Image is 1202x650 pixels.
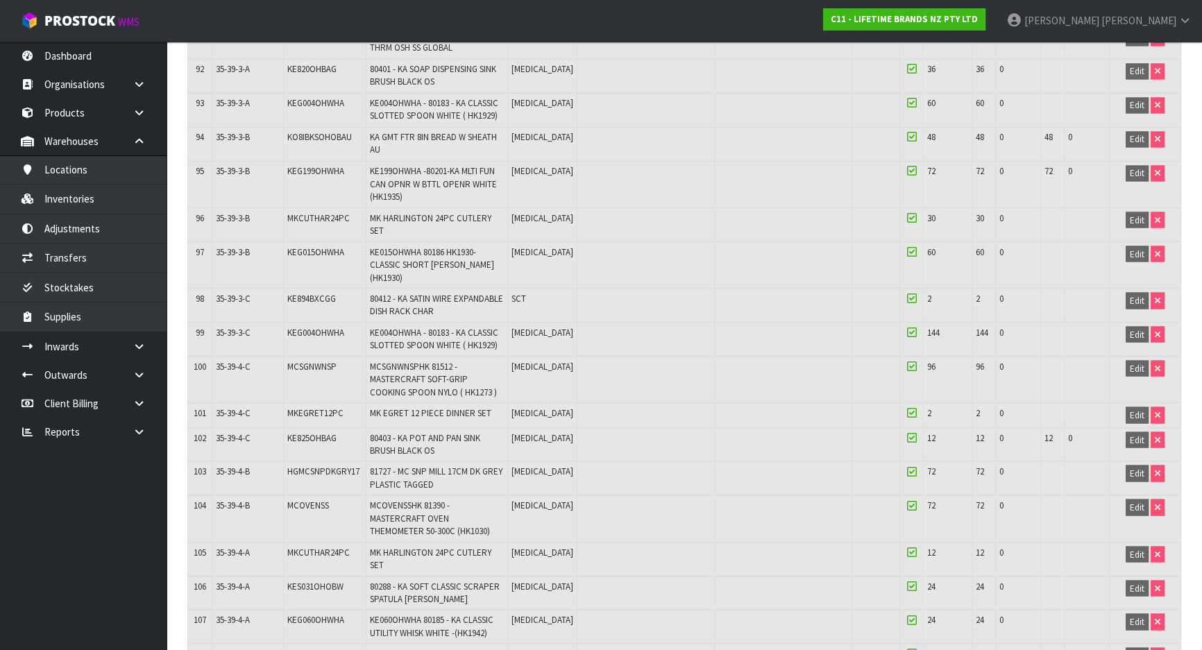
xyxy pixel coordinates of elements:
span: 96 [976,360,984,372]
span: 72 [927,499,936,511]
span: 35-39-3-B [216,165,250,177]
span: 100 [194,360,206,372]
span: 0 [999,212,1004,223]
span: KE015OHWHA 80186 HK1930-CLASSIC SHORT [PERSON_NAME] (HK1930) [370,246,494,283]
span: MKCUTHAR24PC [287,212,350,223]
span: MK HARLINGTON 24PC CUTLERY SET [370,212,491,236]
span: KE004OHWHA - 80183 - KA CLASSIC SLOTTED SPOON WHITE ( HK1929) [370,326,498,350]
button: Edit [1126,360,1149,377]
strong: C11 - LIFETIME BRANDS NZ PTY LTD [831,13,978,25]
small: WMS [118,15,139,28]
span: 94 [196,131,204,143]
button: Edit [1126,499,1149,515]
span: KEG004OHWHA [287,97,344,109]
span: 0 [999,131,1004,143]
span: 24 [976,613,984,625]
button: Edit [1126,165,1149,182]
span: 104 [194,499,206,511]
span: 0 [1068,431,1072,443]
span: 102 [194,431,206,443]
span: HGMCSNPDKGRY17 [287,465,359,477]
span: MCOVENSS [287,499,329,511]
span: Edit [1130,582,1144,594]
span: 72 [976,499,984,511]
button: Edit [1126,292,1149,309]
span: 80403 - KA POT AND PAN SINK BRUSH BLACK OS [370,431,480,456]
span: 60 [927,97,936,109]
span: 80288 - KA SOFT CLASSIC SCRAPER SPATULA [PERSON_NAME] [370,580,500,604]
span: 72 [976,165,984,177]
button: Edit [1126,580,1149,597]
button: Edit [1126,613,1149,630]
span: 98 [196,292,204,304]
span: 0 [999,165,1004,177]
button: Edit [1126,212,1149,228]
span: [MEDICAL_DATA] [511,131,573,143]
span: 12 [1044,431,1053,443]
button: Edit [1126,131,1149,148]
span: 2 [927,292,931,304]
span: Edit [1130,362,1144,374]
span: [MEDICAL_DATA] [511,97,573,109]
span: KA GMT FTR 8IN BREAD W SHEATH AU [370,131,497,155]
span: [MEDICAL_DATA] [511,63,573,75]
span: KEG004OHWHA [287,326,344,338]
span: KEG060OHWHA [287,613,344,625]
span: 0 [999,97,1004,109]
span: [PERSON_NAME] [1024,14,1099,27]
span: 35-39-4-A [216,580,250,592]
span: 30 [927,212,936,223]
span: 72 [927,465,936,477]
span: 80401 - KA SOAP DISPENSING SINK BRUSH BLACK OS [370,63,496,87]
span: 12 [976,546,984,558]
span: 105 [194,546,206,558]
span: 93 [196,97,204,109]
span: [MEDICAL_DATA] [511,326,573,338]
span: MK EGRET 12 PIECE DINNER SET [370,407,491,418]
span: 103 [194,465,206,477]
span: 35-39-3-B [216,212,250,223]
span: KEG199OHWHA [287,165,344,177]
span: 96 [927,360,936,372]
span: SCT [511,292,526,304]
span: Edit [1130,467,1144,479]
button: Edit [1126,326,1149,343]
span: 0 [999,580,1004,592]
span: [MEDICAL_DATA] [511,546,573,558]
span: 35-39-3-C [216,326,251,338]
span: KE820OHBAG [287,63,337,75]
span: 24 [927,613,936,625]
span: 72 [1044,165,1053,177]
span: Edit [1130,294,1144,306]
span: 96 [196,212,204,223]
span: 35-39-4-B [216,465,250,477]
span: Edit [1130,133,1144,145]
span: 35-39-4-B [216,499,250,511]
span: 35-39-3-A [216,63,250,75]
button: Edit [1126,431,1149,448]
span: 12 [927,546,936,558]
span: [MEDICAL_DATA] [511,580,573,592]
span: 2 [976,407,980,418]
span: KE825OHBAG [287,431,337,443]
button: Edit [1126,465,1149,481]
span: MKCUTHAR24PC [287,546,350,558]
span: 24 [976,580,984,592]
span: ProStock [44,12,115,30]
span: 144 [976,326,988,338]
span: [MEDICAL_DATA] [511,499,573,511]
span: 0 [999,465,1004,477]
span: 0 [999,326,1004,338]
a: C11 - LIFETIME BRANDS NZ PTY LTD [823,8,985,31]
span: 0 [999,63,1004,75]
span: KEG015OHWHA [287,246,344,257]
span: 72 [927,165,936,177]
span: 2 [976,292,980,304]
span: KO8IBKSOHOBAU [287,131,352,143]
span: 72 [976,465,984,477]
span: 97 [196,246,204,257]
span: 60 [976,97,984,109]
span: 48 [976,131,984,143]
span: 35-39-3-C [216,292,251,304]
span: 35-39-3-B [216,131,250,143]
